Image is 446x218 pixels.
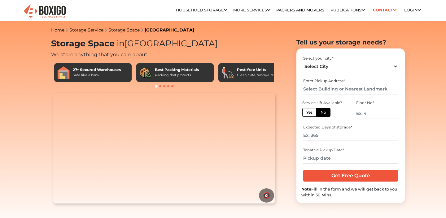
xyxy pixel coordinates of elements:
div: Best Packing Materials [155,67,199,73]
div: Clean, Safe, Worry-Free [237,73,276,78]
div: Safe like a bank [73,73,121,78]
input: Ex: 4 [356,108,399,119]
div: 27+ Secured Warehouses [73,67,121,73]
a: Packers and Movers [276,8,324,12]
a: Publications [330,8,365,12]
b: Note [301,187,311,191]
div: Fill in the form and we will get back to you within 30 Mins. [301,186,400,198]
a: [GEOGRAPHIC_DATA] [145,27,194,33]
a: Household Storage [176,8,227,12]
a: Contact [371,5,398,15]
label: No [316,108,330,117]
a: Home [51,27,64,33]
div: Enter Pickup Address [303,78,398,84]
a: Login [404,8,421,12]
div: Service Lift Available? [302,100,345,106]
a: Storage Service [69,27,103,33]
label: Yes [302,108,317,117]
h2: Tell us your storage needs? [296,39,405,46]
img: Pest-free Units [221,66,234,79]
span: in [117,38,125,48]
h1: Storage Space [51,39,277,49]
div: Pest-free Units [237,67,276,73]
div: Select your city [303,56,398,61]
div: Expected Days of storage [303,124,398,130]
input: Select Building or Nearest Landmark [303,84,398,94]
div: Tenative Pickup Date [303,147,398,153]
span: We store anything that you care about. [51,52,148,57]
div: Floor No [356,100,399,106]
button: 🔇 [259,188,274,203]
input: Ex: 365 [303,130,398,141]
a: Storage Space [108,27,140,33]
img: Best Packing Materials [139,66,152,79]
img: Boxigo [23,4,67,19]
a: More services [233,8,270,12]
span: [GEOGRAPHIC_DATA] [115,38,218,48]
img: 27+ Secured Warehouses [57,66,70,79]
video: Your browser does not support the video tag. [53,93,275,204]
input: Pickup date [303,153,398,164]
div: Packing that protects [155,73,199,78]
input: Get Free Quote [303,170,398,182]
